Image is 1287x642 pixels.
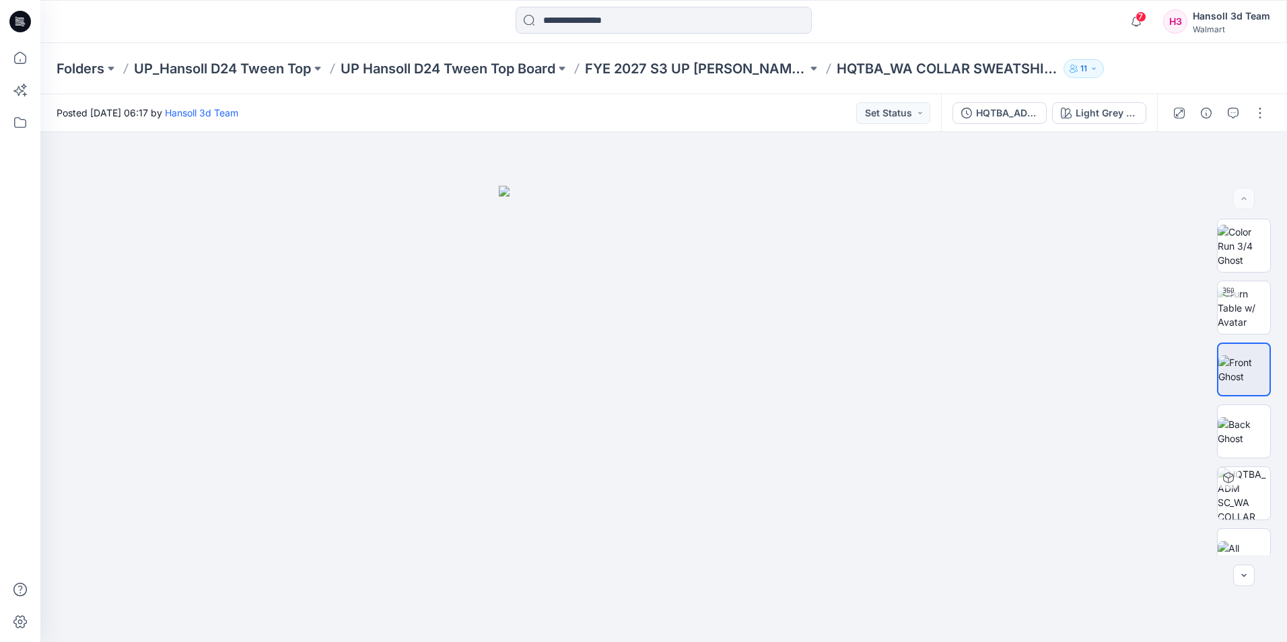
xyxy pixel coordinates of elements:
[499,186,829,642] img: eyJhbGciOiJIUzI1NiIsImtpZCI6IjAiLCJzbHQiOiJzZXMiLCJ0eXAiOiJKV1QifQ.eyJkYXRhIjp7InR5cGUiOiJzdG9yYW...
[952,102,1047,124] button: HQTBA_ADM FC_WA COLLAR SWEATSHIRT
[837,59,1059,78] p: HQTBA_WA COLLAR SWEATSHIRT
[57,106,238,120] span: Posted [DATE] 06:17 by
[1193,8,1270,24] div: Hansoll 3d Team
[585,59,807,78] a: FYE 2027 S3 UP [PERSON_NAME] TOP
[1218,287,1270,329] img: Turn Table w/ Avatar
[1218,541,1270,569] img: All colorways
[1195,102,1217,124] button: Details
[1218,225,1270,267] img: Color Run 3/4 Ghost
[1136,11,1146,22] span: 7
[1218,355,1269,384] img: Front Ghost
[165,107,238,118] a: Hansoll 3d Team
[1218,417,1270,445] img: Back Ghost
[1052,102,1146,124] button: Light Grey HTR
[1193,24,1270,34] div: Walmart
[341,59,555,78] a: UP Hansoll D24 Tween Top Board
[1076,106,1138,120] div: Light Grey HTR
[57,59,104,78] a: Folders
[1218,467,1270,520] img: HQTBA_ADM SC_WA COLLAR SWEATSHIRT Light Grey HTR
[134,59,311,78] a: UP_Hansoll D24 Tween Top
[1080,61,1087,76] p: 11
[1163,9,1187,34] div: H3
[976,106,1038,120] div: HQTBA_ADM FC_WA COLLAR SWEATSHIRT
[1064,59,1104,78] button: 11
